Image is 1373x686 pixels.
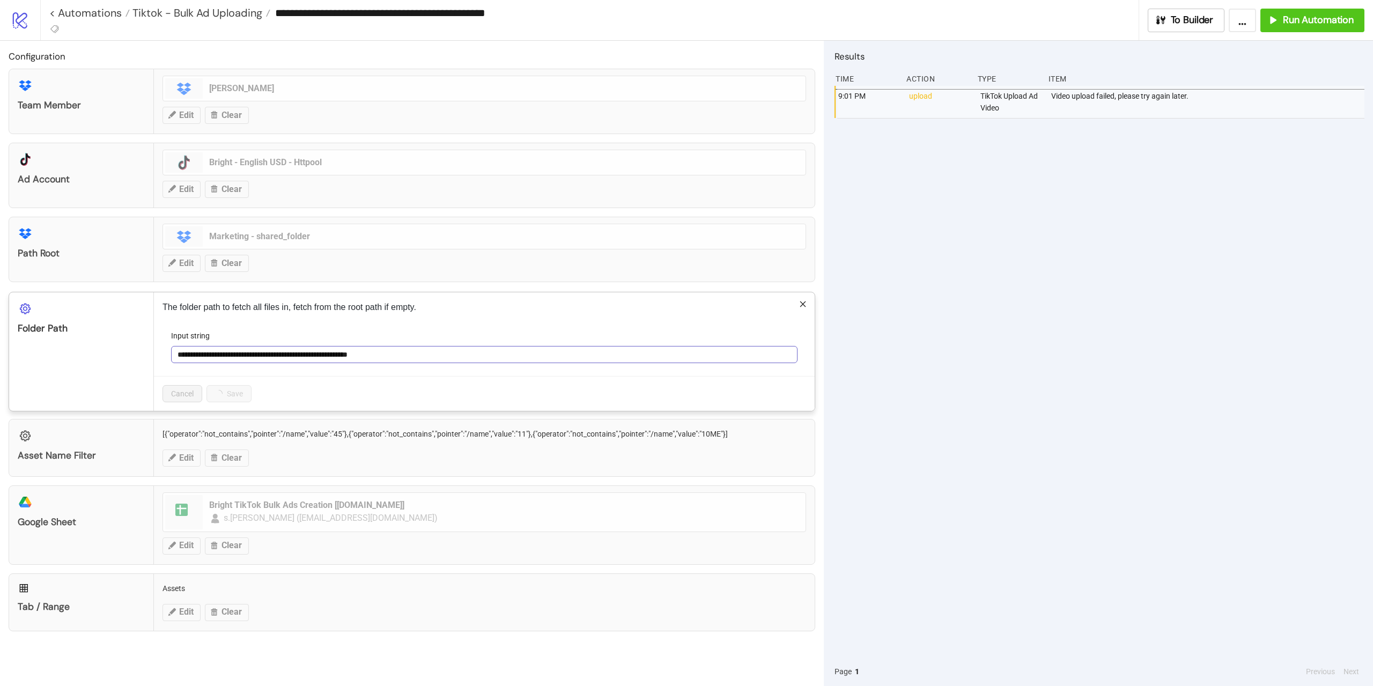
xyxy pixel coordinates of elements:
[1047,69,1364,89] div: Item
[1260,9,1364,32] button: Run Automation
[1148,9,1225,32] button: To Builder
[799,300,807,308] span: close
[835,666,852,677] span: Page
[130,8,270,18] a: Tiktok - Bulk Ad Uploading
[1303,666,1338,677] button: Previous
[1229,9,1256,32] button: ...
[977,69,1040,89] div: Type
[835,49,1364,63] h2: Results
[206,385,252,402] button: Save
[1340,666,1362,677] button: Next
[908,86,971,118] div: upload
[18,322,145,335] div: Folder Path
[835,69,898,89] div: Time
[1283,14,1354,26] span: Run Automation
[852,666,862,677] button: 1
[49,8,130,18] a: < Automations
[9,49,815,63] h2: Configuration
[1050,86,1367,118] div: Video upload failed, please try again later.
[171,330,217,342] label: Input string
[163,385,202,402] button: Cancel
[171,346,798,363] input: Input string
[979,86,1043,118] div: TikTok Upload Ad Video
[163,301,806,314] p: The folder path to fetch all files in, fetch from the root path if empty.
[1171,14,1214,26] span: To Builder
[837,86,900,118] div: 9:01 PM
[905,69,969,89] div: Action
[130,6,262,20] span: Tiktok - Bulk Ad Uploading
